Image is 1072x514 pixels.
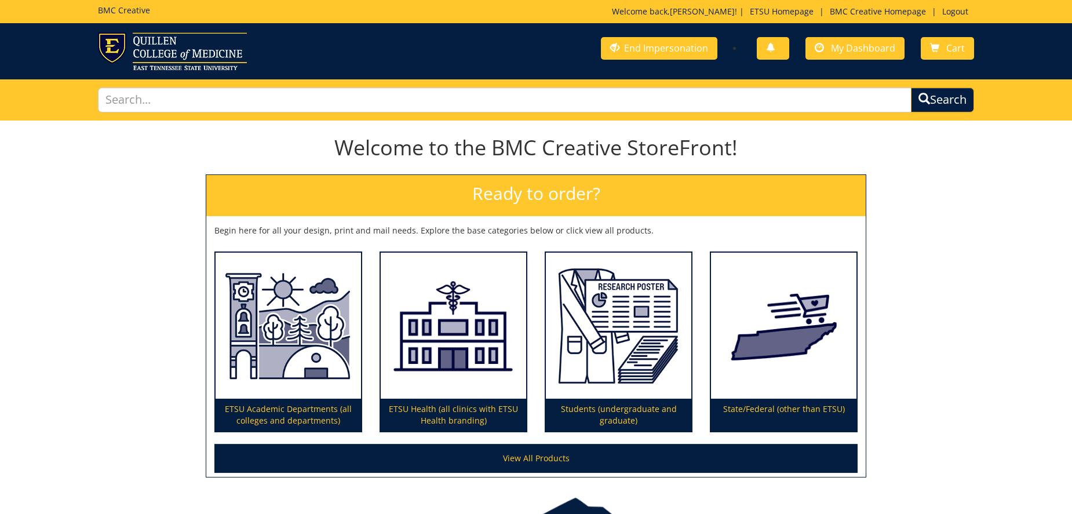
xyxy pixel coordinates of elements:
img: ETSU Academic Departments (all colleges and departments) [216,253,361,399]
img: ETSU logo [98,32,247,70]
a: ETSU Academic Departments (all colleges and departments) [216,253,361,431]
span: My Dashboard [831,42,895,54]
p: Welcome back, ! | | | [612,6,974,17]
a: State/Federal (other than ETSU) [711,253,856,431]
p: ETSU Academic Departments (all colleges and departments) [216,399,361,431]
a: Students (undergraduate and graduate) [546,253,691,431]
img: Students (undergraduate and graduate) [546,253,691,399]
h2: Ready to order? [206,175,866,216]
a: ETSU Health (all clinics with ETSU Health branding) [381,253,526,431]
img: State/Federal (other than ETSU) [711,253,856,399]
input: Search... [98,88,911,112]
p: Students (undergraduate and graduate) [546,399,691,431]
a: View All Products [214,444,858,473]
a: ETSU Homepage [744,6,819,17]
a: BMC Creative Homepage [824,6,932,17]
button: Search [911,88,974,112]
p: Begin here for all your design, print and mail needs. Explore the base categories below or click ... [214,225,858,236]
a: Cart [921,37,974,60]
a: [PERSON_NAME] [670,6,735,17]
p: ETSU Health (all clinics with ETSU Health branding) [381,399,526,431]
h1: Welcome to the BMC Creative StoreFront! [206,136,866,159]
p: State/Federal (other than ETSU) [711,399,856,431]
span: Cart [946,42,965,54]
a: End Impersonation [601,37,717,60]
a: My Dashboard [805,37,905,60]
h5: BMC Creative [98,6,150,14]
img: ETSU Health (all clinics with ETSU Health branding) [381,253,526,399]
a: Logout [936,6,974,17]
